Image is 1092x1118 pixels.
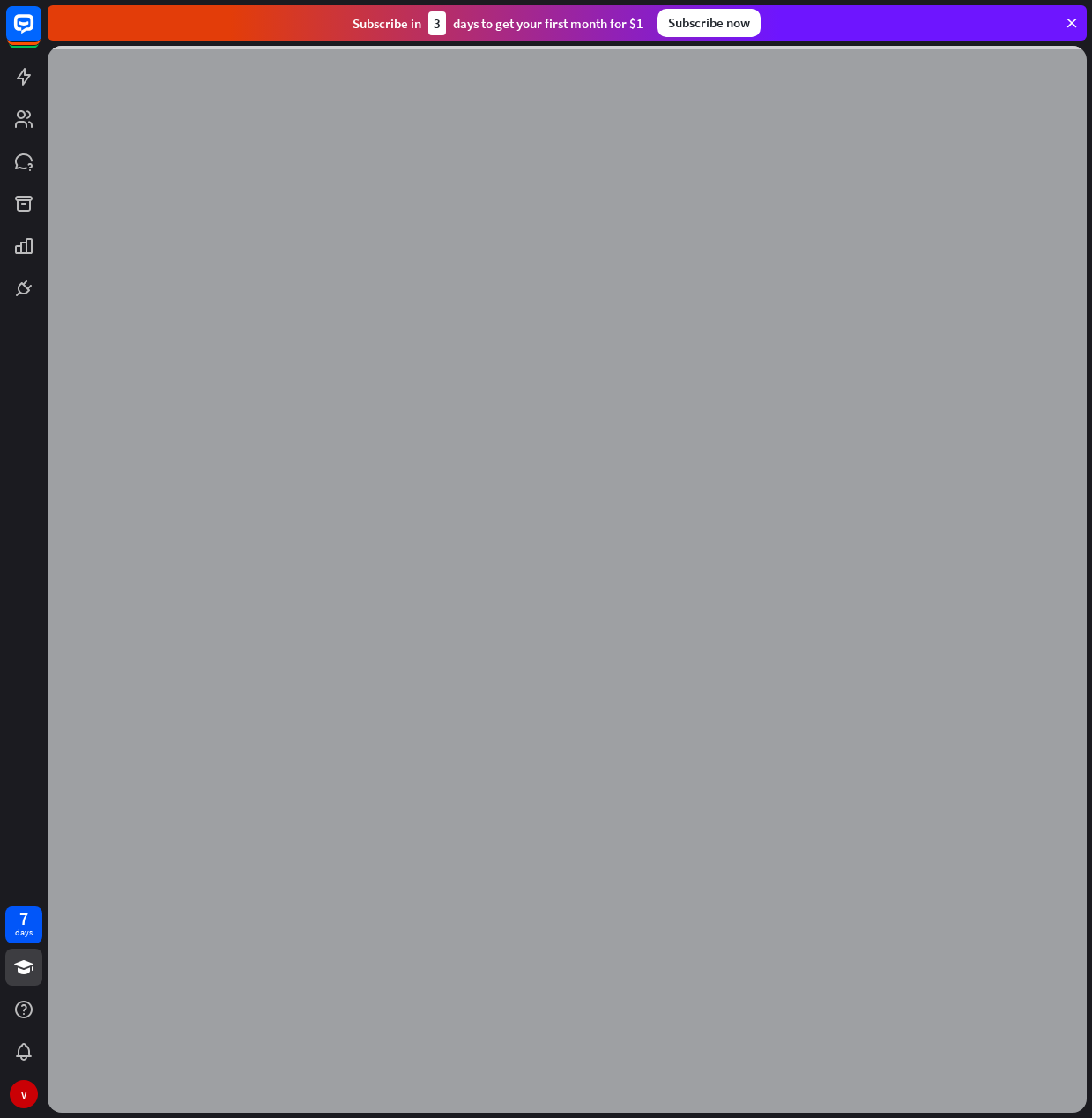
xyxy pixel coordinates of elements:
div: days [15,927,33,939]
a: 7 days [5,906,42,943]
div: Subscribe in days to get your first month for $1 [353,11,643,35]
div: Subscribe now [657,9,761,37]
div: V [10,1080,38,1108]
div: 3 [428,11,446,35]
div: 7 [19,911,28,927]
